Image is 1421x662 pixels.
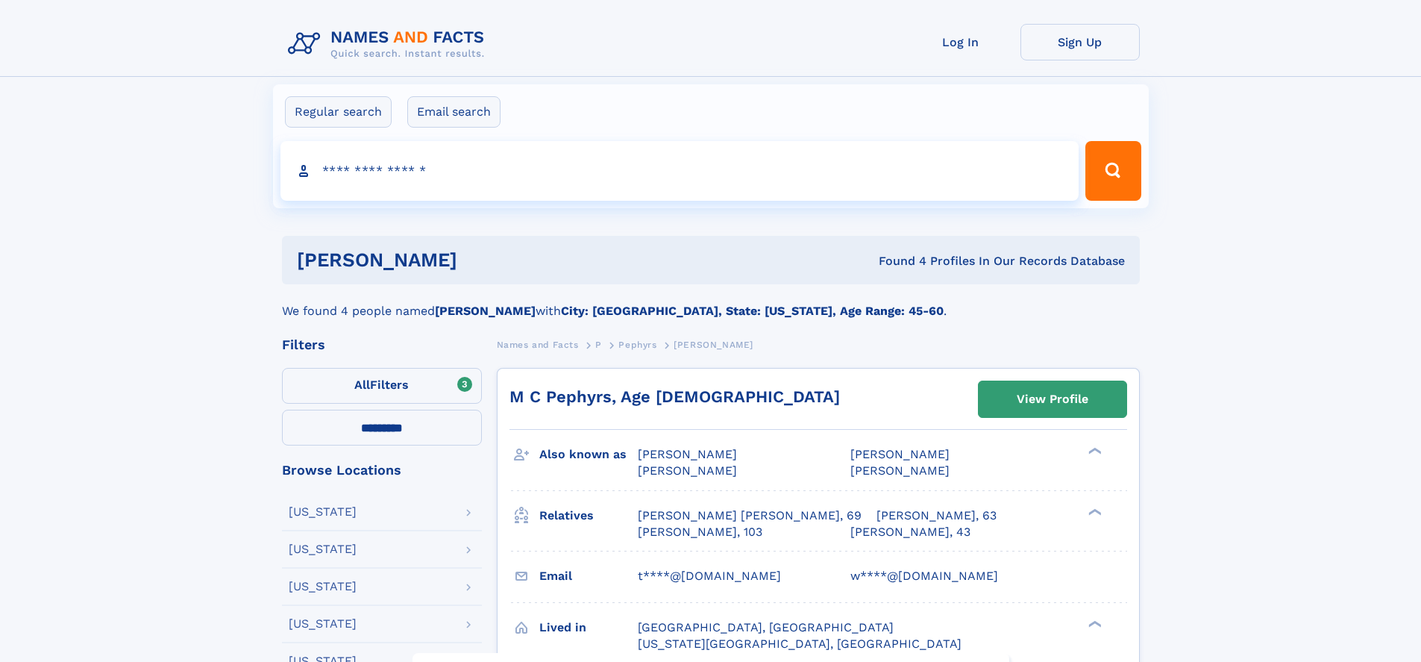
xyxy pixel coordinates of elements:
[539,503,638,528] h3: Relatives
[1017,382,1088,416] div: View Profile
[638,463,737,478] span: [PERSON_NAME]
[407,96,501,128] label: Email search
[354,378,370,392] span: All
[289,618,357,630] div: [US_STATE]
[285,96,392,128] label: Regular search
[280,141,1079,201] input: search input
[618,340,656,350] span: Pephyrs
[595,335,602,354] a: P
[850,447,950,461] span: [PERSON_NAME]
[289,543,357,555] div: [US_STATE]
[289,506,357,518] div: [US_STATE]
[282,368,482,404] label: Filters
[539,442,638,467] h3: Also known as
[561,304,944,318] b: City: [GEOGRAPHIC_DATA], State: [US_STATE], Age Range: 45-60
[539,563,638,589] h3: Email
[668,253,1125,269] div: Found 4 Profiles In Our Records Database
[282,284,1140,320] div: We found 4 people named with .
[638,637,962,651] span: [US_STATE][GEOGRAPHIC_DATA], [GEOGRAPHIC_DATA]
[282,24,497,64] img: Logo Names and Facts
[638,508,862,524] a: [PERSON_NAME] [PERSON_NAME], 69
[539,615,638,640] h3: Lived in
[901,24,1020,60] a: Log In
[638,447,737,461] span: [PERSON_NAME]
[1085,141,1141,201] button: Search Button
[876,508,997,524] a: [PERSON_NAME], 63
[1085,446,1102,456] div: ❯
[282,338,482,352] div: Filters
[497,335,579,354] a: Names and Facts
[282,463,482,477] div: Browse Locations
[1020,24,1140,60] a: Sign Up
[674,340,753,350] span: [PERSON_NAME]
[509,387,840,406] a: M C Pephyrs, Age [DEMOGRAPHIC_DATA]
[638,524,762,540] a: [PERSON_NAME], 103
[618,335,656,354] a: Pephyrs
[979,381,1126,417] a: View Profile
[1085,619,1102,628] div: ❯
[297,251,668,269] h1: [PERSON_NAME]
[595,340,602,350] span: P
[435,304,536,318] b: [PERSON_NAME]
[289,581,357,593] div: [US_STATE]
[1085,507,1102,516] div: ❯
[850,524,970,540] a: [PERSON_NAME], 43
[638,620,894,634] span: [GEOGRAPHIC_DATA], [GEOGRAPHIC_DATA]
[850,463,950,478] span: [PERSON_NAME]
